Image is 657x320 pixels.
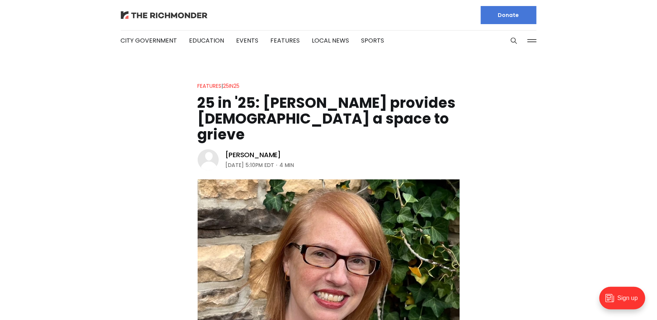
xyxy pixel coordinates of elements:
[236,36,259,45] a: Events
[198,82,222,90] a: Features
[198,95,460,142] h1: 25 in '25: [PERSON_NAME] provides [DEMOGRAPHIC_DATA] a space to grieve
[312,36,349,45] a: Local News
[279,161,294,170] span: 4 min
[481,6,537,24] a: Donate
[226,150,281,159] a: [PERSON_NAME]
[198,81,240,90] div: |
[189,36,224,45] a: Education
[593,283,657,320] iframe: portal-trigger
[223,82,240,90] a: 25in25
[361,36,384,45] a: Sports
[121,36,177,45] a: City Government
[508,35,520,46] button: Search this site
[271,36,300,45] a: Features
[226,161,274,170] time: [DATE] 5:10PM EDT
[121,11,207,19] img: The Richmonder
